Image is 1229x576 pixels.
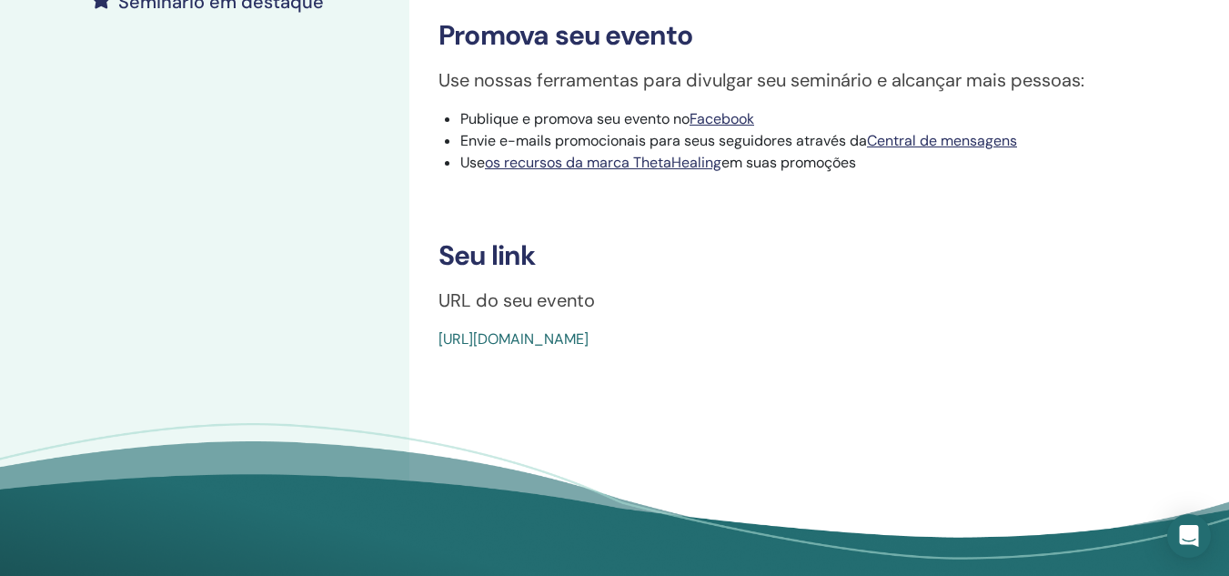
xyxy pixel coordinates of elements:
[438,329,589,349] a: [URL][DOMAIN_NAME]
[867,131,1017,150] a: Central de mensagens
[438,288,595,312] font: URL do seu evento
[690,109,754,128] font: Facebook
[1167,514,1211,558] div: Open Intercom Messenger
[460,109,690,128] font: Publique e promova seu evento no
[721,153,856,172] font: em suas promoções
[438,68,1084,92] font: Use nossas ferramentas para divulgar seu seminário e alcançar mais pessoas:
[438,237,536,273] font: Seu link
[460,131,867,150] font: Envie e-mails promocionais para seus seguidores através da
[460,153,485,172] font: Use
[485,153,721,172] a: os recursos da marca ThetaHealing
[438,17,693,53] font: Promova seu evento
